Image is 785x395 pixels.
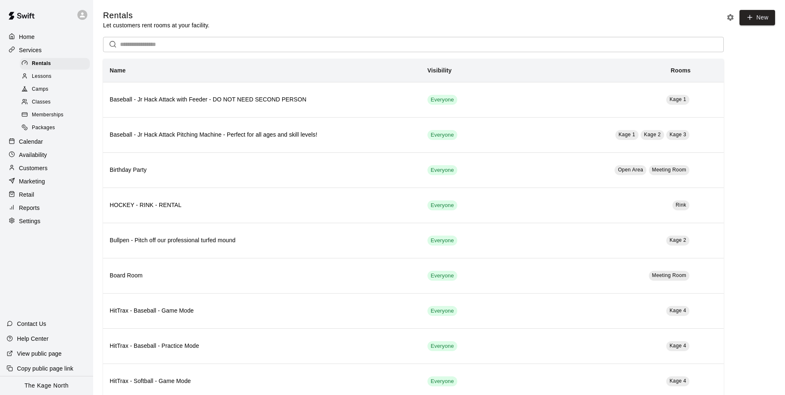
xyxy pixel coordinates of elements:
h6: HOCKEY - RINK - RENTAL [110,201,414,210]
div: Packages [20,122,90,134]
p: Customers [19,164,48,172]
a: Calendar [7,135,86,148]
button: Rental settings [724,11,737,24]
div: Lessons [20,71,90,82]
div: This service is visible to all of your customers [427,165,457,175]
p: Marketing [19,177,45,185]
span: Camps [32,85,48,94]
span: Everyone [427,237,457,245]
p: Let customers rent rooms at your facility. [103,21,209,29]
div: Rentals [20,58,90,70]
span: Kage 1 [619,132,635,137]
p: Services [19,46,42,54]
h6: Baseball - Jr Hack Attack Pitching Machine - Perfect for all ages and skill levels! [110,130,414,140]
h6: Birthday Party [110,166,414,175]
h6: HitTrax - Baseball - Game Mode [110,306,414,316]
p: Availability [19,151,47,159]
div: This service is visible to all of your customers [427,95,457,105]
a: Settings [7,215,86,227]
div: This service is visible to all of your customers [427,236,457,246]
a: Customers [7,162,86,174]
p: Help Center [17,335,48,343]
span: Meeting Room [652,272,687,278]
span: Everyone [427,307,457,315]
div: This service is visible to all of your customers [427,306,457,316]
div: This service is visible to all of your customers [427,341,457,351]
span: Kage 3 [670,132,686,137]
p: Copy public page link [17,364,73,373]
span: Packages [32,124,55,132]
a: New [739,10,775,25]
span: Rink [676,202,687,208]
span: Meeting Room [652,167,687,173]
span: Kage 4 [670,308,686,313]
span: Everyone [427,378,457,385]
p: View public page [17,349,62,358]
p: Contact Us [17,320,46,328]
span: Kage 2 [670,237,686,243]
h6: Baseball - Jr Hack Attack with Feeder - DO NOT NEED SECOND PERSON [110,95,414,104]
p: Calendar [19,137,43,146]
a: Packages [20,122,93,135]
span: Open Area [618,167,643,173]
span: Everyone [427,342,457,350]
div: This service is visible to all of your customers [427,130,457,140]
a: Marketing [7,175,86,188]
span: Rentals [32,60,51,68]
a: Home [7,31,86,43]
p: Settings [19,217,41,225]
p: Retail [19,190,34,199]
p: Reports [19,204,40,212]
a: Classes [20,96,93,109]
a: Availability [7,149,86,161]
div: This service is visible to all of your customers [427,271,457,281]
span: Everyone [427,131,457,139]
a: Reports [7,202,86,214]
div: This service is visible to all of your customers [427,376,457,386]
a: Services [7,44,86,56]
span: Classes [32,98,50,106]
b: Name [110,67,126,74]
b: Visibility [427,67,452,74]
a: Rentals [20,57,93,70]
a: Retail [7,188,86,201]
span: Everyone [427,202,457,210]
h6: Board Room [110,271,414,280]
span: Memberships [32,111,63,119]
a: Memberships [20,109,93,122]
span: Lessons [32,72,52,81]
span: Kage 4 [670,343,686,349]
div: This service is visible to all of your customers [427,200,457,210]
a: Lessons [20,70,93,83]
div: Classes [20,96,90,108]
div: Memberships [20,109,90,121]
h6: HitTrax - Softball - Game Mode [110,377,414,386]
span: Everyone [427,166,457,174]
span: Kage 1 [670,96,686,102]
b: Rooms [671,67,691,74]
h5: Rentals [103,10,209,21]
a: Camps [20,83,93,96]
span: Kage 4 [670,378,686,384]
span: Everyone [427,272,457,280]
div: Camps [20,84,90,95]
h6: Bullpen - Pitch off our professional turfed mound [110,236,414,245]
p: The Kage North [24,381,69,390]
span: Kage 2 [644,132,660,137]
p: Home [19,33,35,41]
h6: HitTrax - Baseball - Practice Mode [110,342,414,351]
span: Everyone [427,96,457,104]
